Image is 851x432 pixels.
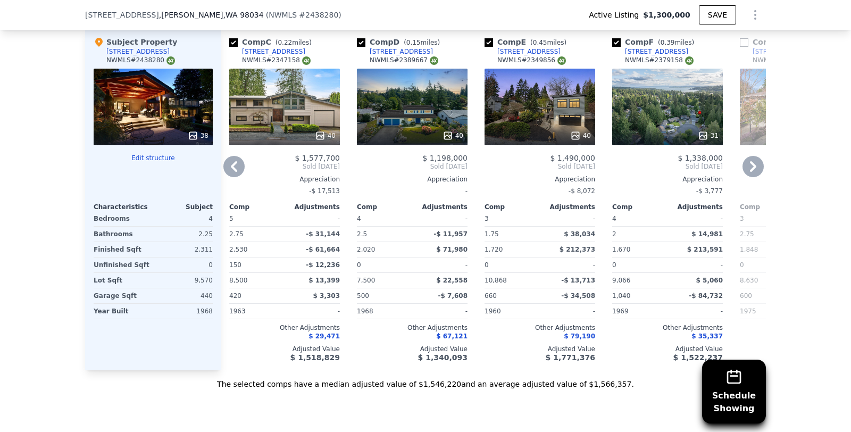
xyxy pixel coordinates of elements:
[685,56,694,65] img: NWMLS Logo
[399,39,444,46] span: ( miles)
[94,154,213,162] button: Edit structure
[670,304,723,319] div: -
[497,47,561,56] div: [STREET_ADDRESS]
[740,37,827,47] div: Comp G
[485,37,571,47] div: Comp E
[309,187,340,195] span: -$ 17,513
[740,215,744,222] span: 3
[740,277,758,284] span: 8,630
[485,323,595,332] div: Other Adjustments
[357,37,444,47] div: Comp D
[687,246,723,253] span: $ 213,591
[299,11,338,19] span: # 2438280
[497,56,566,65] div: NWMLS # 2349856
[485,215,489,222] span: 3
[740,345,850,353] div: Adjusted Value
[438,292,468,300] span: -$ 7,608
[271,39,316,46] span: ( miles)
[290,353,340,362] span: $ 1,518,829
[242,47,305,56] div: [STREET_ADDRESS]
[357,162,468,171] span: Sold [DATE]
[612,215,616,222] span: 4
[612,227,665,242] div: 2
[422,154,468,162] span: $ 1,198,000
[357,261,361,269] span: 0
[564,333,595,340] span: $ 79,190
[564,230,595,238] span: $ 38,034
[106,47,170,56] div: [STREET_ADDRESS]
[155,288,213,303] div: 440
[740,162,850,171] span: Sold [DATE]
[155,211,213,226] div: 4
[357,304,410,319] div: 1968
[166,56,175,65] img: NWMLS Logo
[654,39,698,46] span: ( miles)
[229,47,305,56] a: [STREET_ADDRESS]
[433,230,468,238] span: -$ 11,957
[306,246,340,253] span: -$ 61,664
[94,288,151,303] div: Garage Sqft
[612,37,698,47] div: Comp F
[689,292,723,300] span: -$ 84,732
[485,203,540,211] div: Comp
[740,304,793,319] div: 1975
[223,11,264,19] span: , WA 98034
[357,184,468,198] div: -
[625,47,688,56] div: [STREET_ADDRESS]
[643,10,690,20] span: $1,300,000
[740,261,744,269] span: 0
[542,211,595,226] div: -
[94,211,151,226] div: Bedrooms
[698,130,719,141] div: 31
[85,10,159,20] span: [STREET_ADDRESS]
[485,292,497,300] span: 660
[696,187,723,195] span: -$ 3,777
[691,230,723,238] span: $ 14,981
[485,175,595,184] div: Appreciation
[542,304,595,319] div: -
[308,333,340,340] span: $ 29,471
[740,246,758,253] span: 1,848
[159,10,264,20] span: , [PERSON_NAME]
[315,130,336,141] div: 40
[485,227,538,242] div: 1.75
[612,246,630,253] span: 1,670
[287,304,340,319] div: -
[485,47,561,56] a: [STREET_ADDRESS]
[443,130,463,141] div: 40
[269,11,297,19] span: NWMLS
[94,242,151,257] div: Finished Sqft
[625,56,694,65] div: NWMLS # 2379158
[533,39,547,46] span: 0.45
[436,246,468,253] span: $ 71,980
[357,47,433,56] a: [STREET_ADDRESS]
[485,261,489,269] span: 0
[287,211,340,226] div: -
[106,56,175,65] div: NWMLS # 2438280
[266,10,341,20] div: ( )
[561,277,595,284] span: -$ 13,713
[229,261,241,269] span: 150
[699,5,736,24] button: SAVE
[229,246,247,253] span: 2,530
[740,203,795,211] div: Comp
[668,203,723,211] div: Adjustments
[612,345,723,353] div: Adjusted Value
[370,56,438,65] div: NWMLS # 2389667
[229,162,340,171] span: Sold [DATE]
[302,56,311,65] img: NWMLS Logo
[485,277,507,284] span: 10,868
[155,227,213,242] div: 2.25
[612,162,723,171] span: Sold [DATE]
[612,323,723,332] div: Other Adjustments
[740,292,752,300] span: 600
[414,257,468,272] div: -
[436,277,468,284] span: $ 22,558
[753,47,816,56] div: [STREET_ADDRESS]
[229,304,282,319] div: 1963
[155,242,213,257] div: 2,311
[229,277,247,284] span: 8,500
[430,56,438,65] img: NWMLS Logo
[229,203,285,211] div: Comp
[357,323,468,332] div: Other Adjustments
